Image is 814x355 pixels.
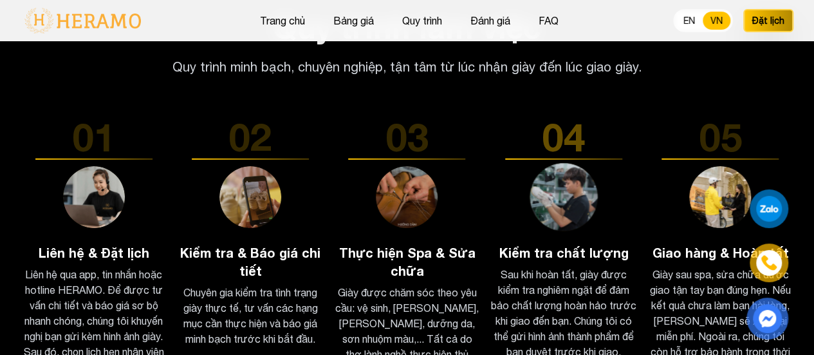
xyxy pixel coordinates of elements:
[762,256,776,270] img: phone-icon
[467,12,514,29] button: Đánh giá
[177,244,323,280] h3: Kiểm tra & Báo giá chi tiết
[329,12,378,29] button: Bảng giá
[647,244,793,262] h3: Giao hàng & Hoàn tất
[398,12,446,29] button: Quy trình
[21,7,145,34] img: logo-with-text.png
[703,12,730,30] button: VN
[256,12,309,29] button: Trang chủ
[376,166,438,228] img: process.repair.title
[535,12,562,29] button: FAQ
[63,166,125,228] img: process.book.title
[177,285,323,347] p: Chuyên gia kiểm tra tình trạng giày thực tế, tư vấn các hạng mục cần thực hiện và báo giá minh bạ...
[752,245,786,280] a: phone-icon
[334,244,480,280] h3: Thực hiện Spa & Sửa chữa
[21,12,793,43] h2: Quy trình làm việc
[676,12,703,30] button: EN
[490,244,636,262] h3: Kiểm tra chất lượng
[743,9,793,32] button: Đặt lịch
[530,163,598,231] img: process.deliver.title
[160,58,654,76] p: Quy trình minh bạch, chuyên nghiệp, tận tâm từ lúc nhận giày đến lúc giao giày.
[647,117,793,156] div: 05
[219,166,281,228] img: process.inspect.title
[490,117,636,156] div: 04
[177,117,323,156] div: 02
[21,117,167,156] div: 01
[21,244,167,262] h3: Liên hệ & Đặt lịch
[334,117,480,156] div: 03
[689,166,751,228] img: process.completion.title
